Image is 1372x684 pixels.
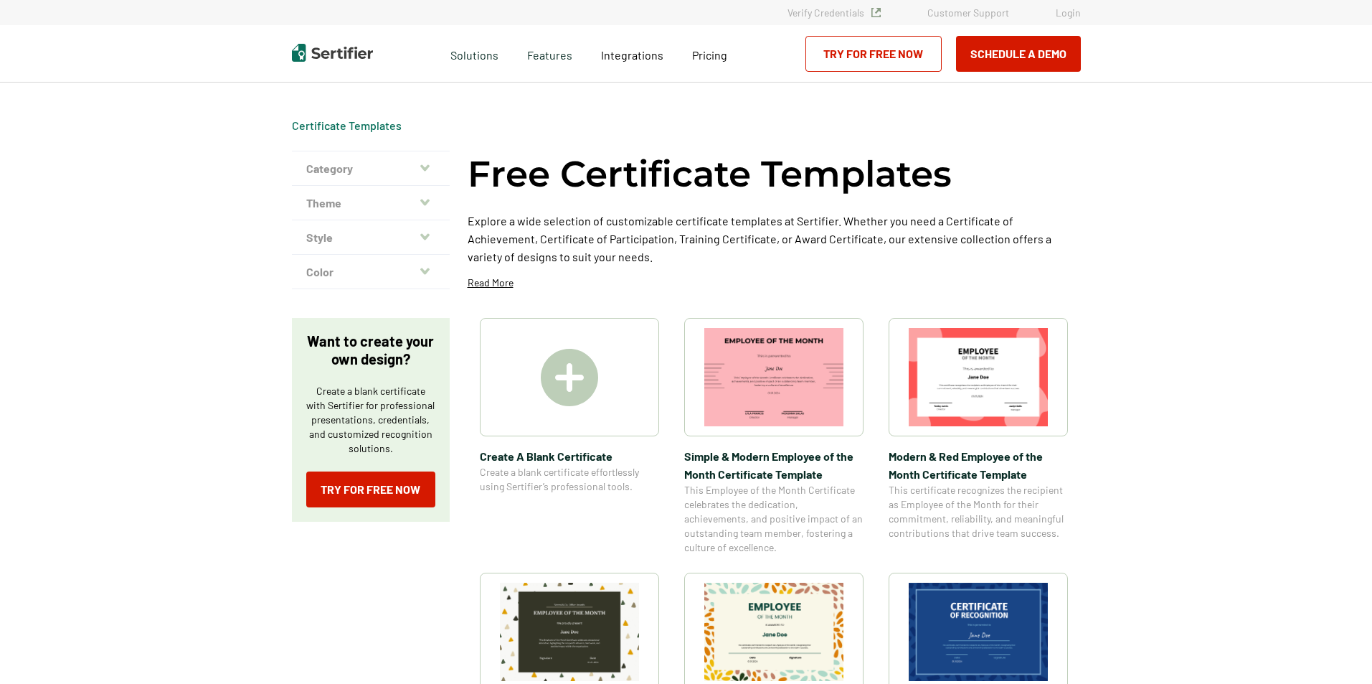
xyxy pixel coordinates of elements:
a: Simple & Modern Employee of the Month Certificate TemplateSimple & Modern Employee of the Month C... [684,318,864,555]
a: Login [1056,6,1081,19]
span: Integrations [601,48,663,62]
a: Modern & Red Employee of the Month Certificate TemplateModern & Red Employee of the Month Certifi... [889,318,1068,555]
img: Verified [871,8,881,17]
p: Explore a wide selection of customizable certificate templates at Sertifier. Whether you need a C... [468,212,1081,266]
button: Style [292,220,450,255]
img: Simple & Modern Employee of the Month Certificate Template [704,328,843,426]
h1: Free Certificate Templates [468,151,952,197]
span: Features [527,44,572,62]
a: Verify Credentials [787,6,881,19]
img: Modern Dark Blue Employee of the Month Certificate Template [909,583,1048,681]
span: Certificate Templates [292,118,402,133]
span: Create A Blank Certificate [480,447,659,465]
a: Integrations [601,44,663,62]
button: Color [292,255,450,289]
img: Simple & Colorful Employee of the Month Certificate Template [500,583,639,681]
a: Try for Free Now [306,472,435,507]
button: Category [292,151,450,186]
a: Pricing [692,44,727,62]
a: Try for Free Now [805,36,942,72]
p: Want to create your own design? [306,332,435,368]
span: This Employee of the Month Certificate celebrates the dedication, achievements, and positive impa... [684,483,864,555]
div: Breadcrumb [292,118,402,133]
img: Create A Blank Certificate [541,349,598,406]
span: Pricing [692,48,727,62]
span: Modern & Red Employee of the Month Certificate Template [889,447,1068,483]
span: Simple & Modern Employee of the Month Certificate Template [684,447,864,483]
p: Read More [468,276,514,290]
img: Sertifier | Digital Credentialing Platform [292,44,373,62]
a: Certificate Templates [292,118,402,132]
a: Customer Support [927,6,1009,19]
button: Theme [292,186,450,220]
span: This certificate recognizes the recipient as Employee of the Month for their commitment, reliabil... [889,483,1068,540]
img: Modern & Red Employee of the Month Certificate Template [909,328,1048,426]
span: Create a blank certificate effortlessly using Sertifier’s professional tools. [480,465,659,494]
p: Create a blank certificate with Sertifier for professional presentations, credentials, and custom... [306,384,435,456]
img: Simple and Patterned Employee of the Month Certificate Template [704,583,843,681]
span: Solutions [450,44,498,62]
